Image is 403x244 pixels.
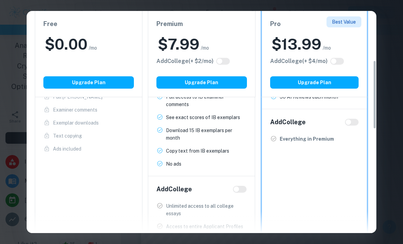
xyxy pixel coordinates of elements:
[166,93,247,108] p: Full access to IB examiner comments
[53,119,99,127] p: Exemplar downloads
[332,18,356,26] p: Best Value
[53,132,82,140] p: Text copying
[166,160,181,168] p: No ads
[323,44,331,52] span: /mo
[201,44,209,52] span: /mo
[43,76,134,89] button: Upgrade Plan
[166,127,247,142] p: Download 15 IB exemplars per month
[270,76,359,89] button: Upgrade Plan
[270,57,328,65] h6: Click to see all the additional College features.
[166,114,240,121] p: See exact scores of IB exemplars
[156,76,247,89] button: Upgrade Plan
[270,117,306,127] h6: Add College
[272,34,321,54] h2: $ 13.99
[156,19,247,29] h6: Premium
[166,202,247,217] p: Unlimited access to all college essays
[280,135,334,143] p: Everything in Premium
[53,106,97,114] p: Examiner comments
[166,147,229,155] p: Copy text from IB exemplars
[43,19,134,29] h6: Free
[158,34,199,54] h2: $ 7.99
[156,184,192,194] h6: Add College
[270,19,359,29] h6: Pro
[53,145,81,153] p: Ads included
[89,44,97,52] span: /mo
[45,34,87,54] h2: $ 0.00
[156,57,213,65] h6: Click to see all the additional College features.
